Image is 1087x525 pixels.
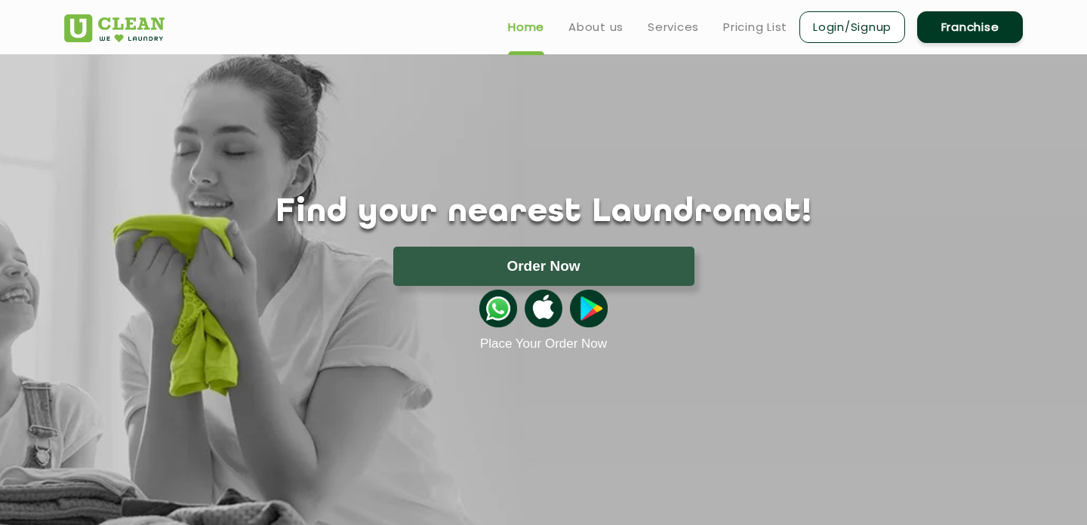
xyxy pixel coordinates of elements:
a: Home [508,18,544,36]
h1: Find your nearest Laundromat! [53,194,1034,232]
img: UClean Laundry and Dry Cleaning [64,14,165,42]
a: Pricing List [723,18,787,36]
button: Order Now [393,247,694,286]
a: Login/Signup [799,11,905,43]
a: Franchise [917,11,1023,43]
img: whatsappicon.png [479,290,517,327]
a: About us [568,18,624,36]
a: Services [648,18,699,36]
a: Place Your Order Now [480,336,607,352]
img: playstoreicon.png [570,290,608,327]
img: apple-icon.png [525,290,562,327]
